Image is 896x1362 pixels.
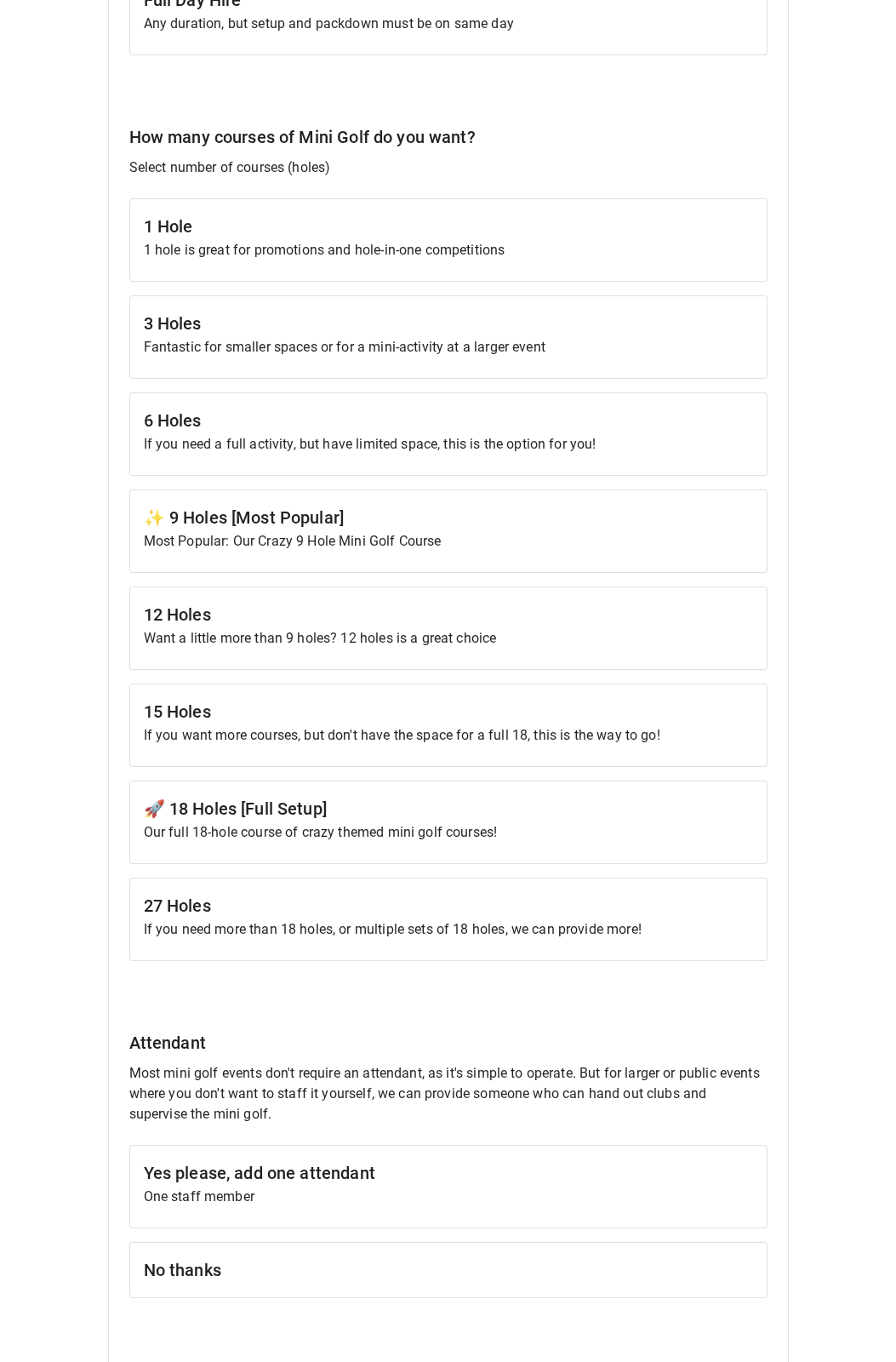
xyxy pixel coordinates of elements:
h6: 27 Holes [144,892,753,919]
h6: 🚀 18 Holes [Full Setup] [144,795,753,822]
p: 1 hole is great for promotions and hole-in-one competitions [144,240,753,260]
h6: No thanks [144,1256,753,1284]
p: One staff member [144,1187,753,1207]
p: If you need a full activity, but have limited space, this is the option for you! [144,434,753,455]
p: If you need more than 18 holes, or multiple sets of 18 holes, we can provide more! [144,919,753,940]
h6: 12 Holes [144,601,753,628]
p: Select number of courses (holes) [129,157,768,178]
h6: 6 Holes [144,407,753,434]
h6: Attendant [129,1029,768,1056]
h6: 15 Holes [144,698,753,725]
p: Our full 18-hole course of crazy themed mini golf courses! [144,822,753,843]
h6: ✨ 9 Holes [Most Popular] [144,504,753,531]
h6: How many courses of Mini Golf do you want? [129,123,768,151]
p: Fantastic for smaller spaces or for a mini-activity at a larger event [144,337,753,358]
p: Any duration, but setup and packdown must be on same day [144,14,753,34]
p: Most Popular: Our Crazy 9 Hole Mini Golf Course [144,531,753,552]
h6: 3 Holes [144,310,753,337]
h6: 1 Hole [144,213,753,240]
p: Most mini golf events don't require an attendant, as it's simple to operate. But for larger or pu... [129,1063,768,1125]
p: If you want more courses, but don't have the space for a full 18, this is the way to go! [144,725,753,746]
p: Want a little more than 9 holes? 12 holes is a great choice [144,628,753,649]
h6: Yes please, add one attendant [144,1159,753,1187]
